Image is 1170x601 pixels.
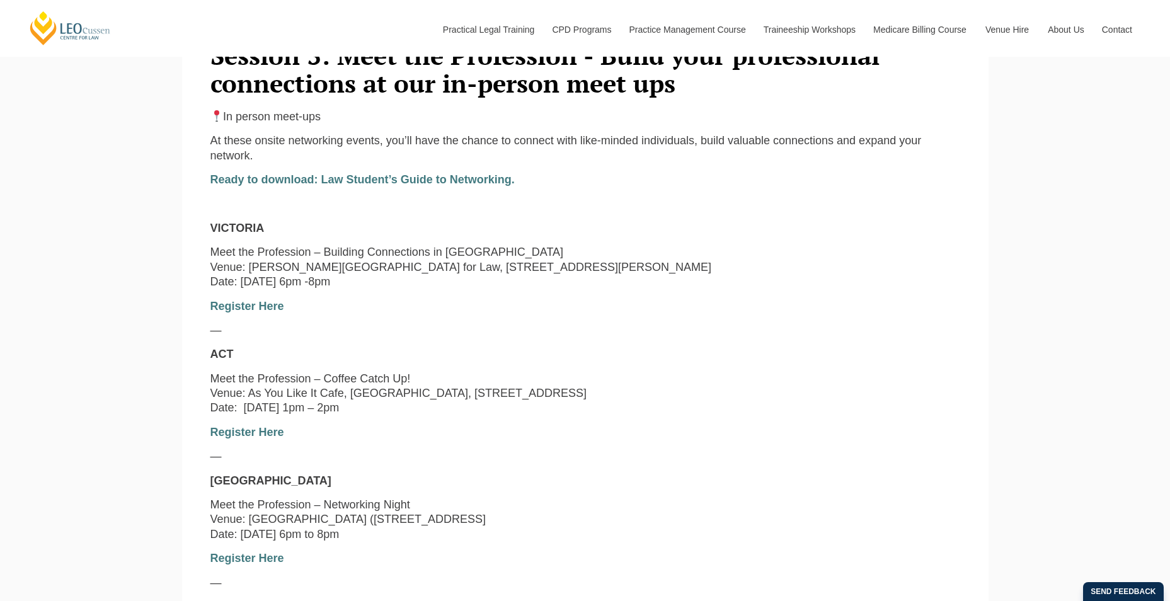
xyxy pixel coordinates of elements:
[210,222,265,234] strong: VICTORIA
[210,245,960,289] p: Meet the Profession – Building Connections in [GEOGRAPHIC_DATA] Venue: [PERSON_NAME][GEOGRAPHIC_D...
[210,498,960,542] p: Meet the Profession – Networking Night Venue: [GEOGRAPHIC_DATA] ([STREET_ADDRESS] Date: [DATE] 6p...
[210,449,960,464] p: —
[28,10,112,46] a: [PERSON_NAME] Centre for Law
[210,576,960,590] p: —
[210,110,960,124] p: In person meet-ups
[210,173,515,186] a: Ready to download: Law Student’s Guide to Networking.
[210,474,331,487] strong: [GEOGRAPHIC_DATA]
[210,426,284,438] a: Register Here
[210,42,960,97] h2: Session 3: Meet the Profession - Build your professional connections at our in-person meet ups
[210,134,960,163] p: At these onsite networking events, you’ll have the chance to connect with like-minded individuals...
[210,348,234,360] strong: ACT
[976,3,1038,57] a: Venue Hire
[886,277,1138,570] iframe: LiveChat chat widget
[210,323,960,338] p: —
[620,3,754,57] a: Practice Management Course
[433,3,543,57] a: Practical Legal Training
[542,3,619,57] a: CPD Programs
[211,110,222,122] img: 📍
[754,3,864,57] a: Traineeship Workshops
[210,372,960,416] p: Meet the Profession – Coffee Catch Up! Venue: As You Like It Cafe, [GEOGRAPHIC_DATA], [STREET_ADD...
[864,3,976,57] a: Medicare Billing Course
[1093,3,1142,57] a: Contact
[1038,3,1093,57] a: About Us
[210,300,284,312] a: Register Here
[210,552,284,564] a: Register Here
